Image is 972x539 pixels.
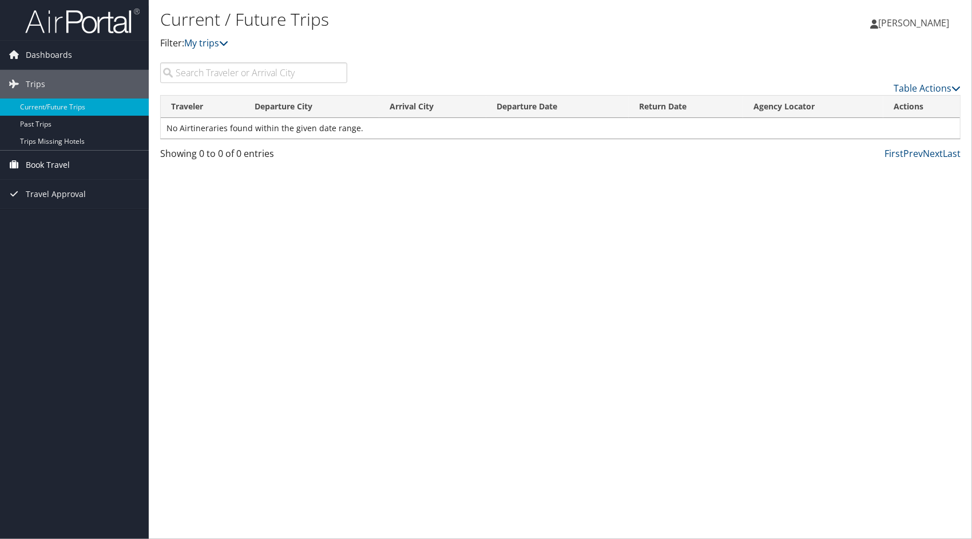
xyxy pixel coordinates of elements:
a: Next [923,147,943,160]
th: Departure City: activate to sort column ascending [244,96,380,118]
th: Agency Locator: activate to sort column ascending [743,96,883,118]
img: airportal-logo.png [25,7,140,34]
td: No Airtineraries found within the given date range. [161,118,960,139]
th: Actions [883,96,960,118]
a: [PERSON_NAME] [870,6,961,40]
a: My trips [184,37,228,49]
th: Traveler: activate to sort column ascending [161,96,244,118]
th: Return Date: activate to sort column ascending [629,96,743,118]
span: Trips [26,70,45,99]
th: Arrival City: activate to sort column ascending [379,96,486,118]
input: Search Traveler or Arrival City [160,62,347,83]
a: Prev [903,147,923,160]
th: Departure Date: activate to sort column descending [486,96,629,118]
span: Dashboards [26,41,72,69]
span: Book Travel [26,151,70,179]
p: Filter: [160,36,694,51]
span: [PERSON_NAME] [878,17,949,29]
a: Last [943,147,961,160]
h1: Current / Future Trips [160,7,694,32]
a: First [884,147,903,160]
a: Table Actions [894,82,961,95]
span: Travel Approval [26,180,86,208]
div: Showing 0 to 0 of 0 entries [160,147,347,166]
